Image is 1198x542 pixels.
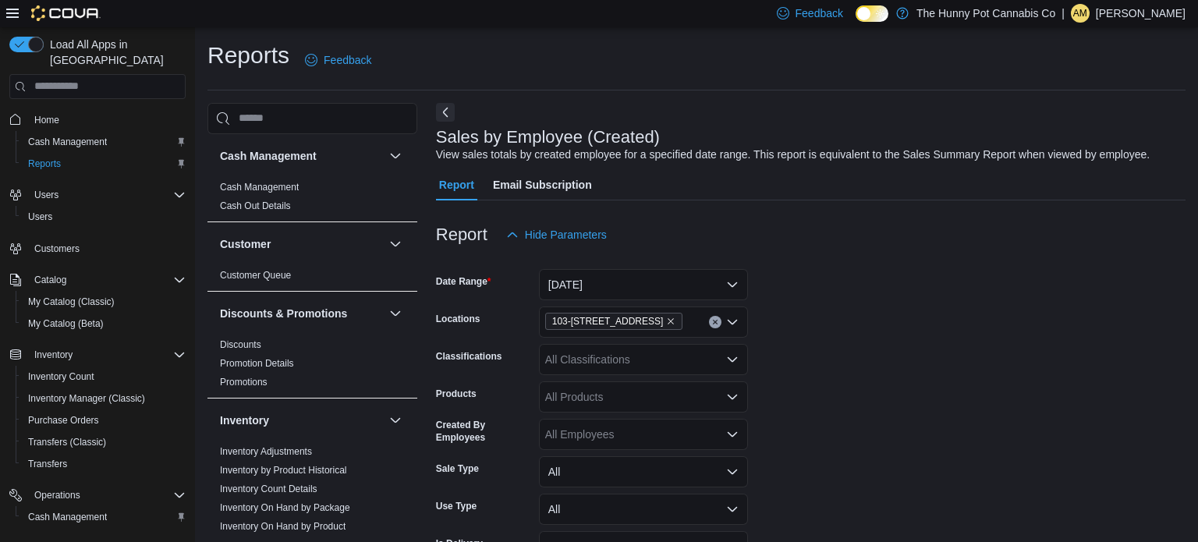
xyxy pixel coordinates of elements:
[220,358,294,369] a: Promotion Details
[34,349,73,361] span: Inventory
[1062,4,1065,23] p: |
[28,345,79,364] button: Inventory
[436,313,480,325] label: Locations
[1073,4,1087,23] span: AM
[3,108,192,131] button: Home
[856,5,888,22] input: Dark Mode
[28,392,145,405] span: Inventory Manager (Classic)
[500,219,613,250] button: Hide Parameters
[28,111,66,129] a: Home
[539,456,748,487] button: All
[726,353,739,366] button: Open list of options
[3,184,192,206] button: Users
[3,269,192,291] button: Catalog
[34,114,59,126] span: Home
[436,103,455,122] button: Next
[1096,4,1186,23] p: [PERSON_NAME]
[22,207,58,226] a: Users
[220,502,350,513] a: Inventory On Hand by Package
[220,465,347,476] a: Inventory by Product Historical
[22,292,121,311] a: My Catalog (Classic)
[207,178,417,221] div: Cash Management
[22,154,67,173] a: Reports
[220,464,347,476] span: Inventory by Product Historical
[28,486,186,505] span: Operations
[34,243,80,255] span: Customers
[28,317,104,330] span: My Catalog (Beta)
[28,436,106,448] span: Transfers (Classic)
[31,5,101,21] img: Cova
[16,206,192,228] button: Users
[22,411,105,430] a: Purchase Orders
[436,462,479,475] label: Sale Type
[220,376,268,388] span: Promotions
[436,350,502,363] label: Classifications
[220,236,383,252] button: Customer
[539,269,748,300] button: [DATE]
[22,133,113,151] a: Cash Management
[709,316,721,328] button: Clear input
[28,271,73,289] button: Catalog
[207,266,417,291] div: Customer
[16,313,192,335] button: My Catalog (Beta)
[552,314,664,329] span: 103-[STREET_ADDRESS]
[16,388,192,409] button: Inventory Manager (Classic)
[220,148,383,164] button: Cash Management
[28,186,186,204] span: Users
[220,521,346,532] a: Inventory On Hand by Product
[220,483,317,495] span: Inventory Count Details
[22,133,186,151] span: Cash Management
[220,270,291,281] a: Customer Queue
[666,317,675,326] button: Remove 103-1405 Ottawa St N. from selection in this group
[726,316,739,328] button: Open list of options
[16,453,192,475] button: Transfers
[28,211,52,223] span: Users
[22,367,186,386] span: Inventory Count
[28,271,186,289] span: Catalog
[16,131,192,153] button: Cash Management
[28,239,186,258] span: Customers
[796,5,843,21] span: Feedback
[28,511,107,523] span: Cash Management
[220,236,271,252] h3: Customer
[22,455,73,473] a: Transfers
[28,414,99,427] span: Purchase Orders
[220,413,383,428] button: Inventory
[220,413,269,428] h3: Inventory
[220,200,291,212] span: Cash Out Details
[16,431,192,453] button: Transfers (Classic)
[28,296,115,308] span: My Catalog (Classic)
[16,409,192,431] button: Purchase Orders
[220,148,317,164] h3: Cash Management
[545,313,683,330] span: 103-1405 Ottawa St N.
[220,181,299,193] span: Cash Management
[436,225,487,244] h3: Report
[299,44,377,76] a: Feedback
[22,508,186,526] span: Cash Management
[3,484,192,506] button: Operations
[726,391,739,403] button: Open list of options
[220,520,346,533] span: Inventory On Hand by Product
[525,227,607,243] span: Hide Parameters
[726,428,739,441] button: Open list of options
[207,40,289,71] h1: Reports
[220,200,291,211] a: Cash Out Details
[220,446,312,457] a: Inventory Adjustments
[436,419,533,444] label: Created By Employees
[436,275,491,288] label: Date Range
[22,433,186,452] span: Transfers (Classic)
[16,291,192,313] button: My Catalog (Classic)
[34,489,80,501] span: Operations
[28,486,87,505] button: Operations
[28,136,107,148] span: Cash Management
[22,455,186,473] span: Transfers
[22,411,186,430] span: Purchase Orders
[22,433,112,452] a: Transfers (Classic)
[28,110,186,129] span: Home
[220,338,261,351] span: Discounts
[22,508,113,526] a: Cash Management
[22,314,186,333] span: My Catalog (Beta)
[22,207,186,226] span: Users
[22,367,101,386] a: Inventory Count
[386,304,405,323] button: Discounts & Promotions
